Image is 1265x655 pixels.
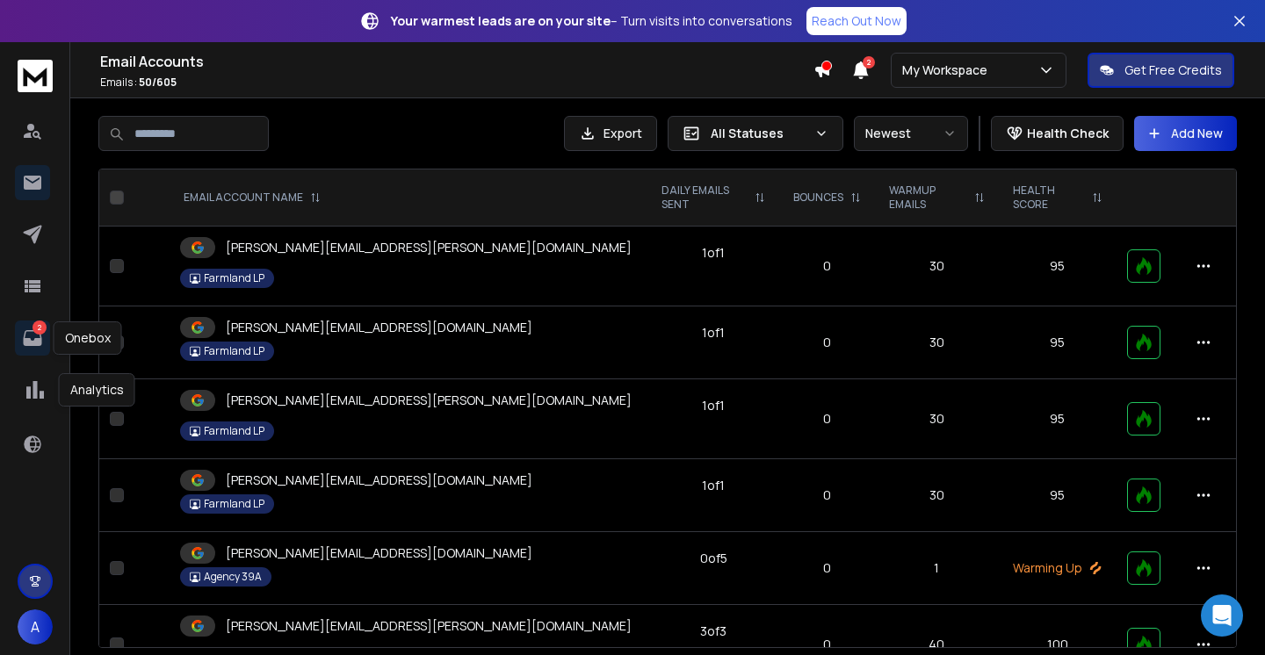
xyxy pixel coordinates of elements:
button: Get Free Credits [1088,53,1234,88]
button: Add New [1134,116,1237,151]
p: Farmland LP [204,271,264,285]
h1: Email Accounts [100,51,813,72]
img: logo [18,60,53,92]
div: 1 of 1 [702,244,725,262]
p: DAILY EMAILS SENT [661,184,748,212]
p: Farmland LP [204,424,264,438]
p: [PERSON_NAME][EMAIL_ADDRESS][DOMAIN_NAME] [226,544,532,562]
button: A [18,609,53,644]
td: 30 [875,227,998,306]
p: Warming Up [1009,559,1106,577]
td: 30 [875,379,998,459]
p: [PERSON_NAME][EMAIL_ADDRESS][PERSON_NAME][DOMAIN_NAME] [226,617,632,635]
span: 50 / 605 [139,75,177,90]
p: 0 [790,410,864,428]
td: 95 [999,306,1117,379]
div: 1 of 1 [702,397,725,414]
p: All Statuses [711,125,807,142]
td: 95 [999,379,1117,459]
p: [PERSON_NAME][EMAIL_ADDRESS][PERSON_NAME][DOMAIN_NAME] [226,392,632,409]
p: – Turn visits into conversations [391,12,792,30]
div: 0 of 5 [700,550,727,567]
p: Emails : [100,76,813,90]
span: 2 [863,56,875,68]
p: [PERSON_NAME][EMAIL_ADDRESS][DOMAIN_NAME] [226,319,532,336]
button: Newest [854,116,968,151]
strong: Your warmest leads are on your site [391,12,611,29]
p: My Workspace [902,61,994,79]
p: Farmland LP [204,497,264,511]
div: 1 of 1 [702,324,725,342]
div: 1 of 1 [702,477,725,494]
p: 0 [790,636,864,653]
p: Agency 39A [204,570,262,584]
div: EMAIL ACCOUNT NAME [184,191,321,205]
td: 30 [875,306,998,379]
p: [PERSON_NAME][EMAIL_ADDRESS][DOMAIN_NAME] [226,471,532,489]
p: Reach Out Now [812,12,901,30]
p: 2 [33,320,47,335]
p: Farmland LP [204,344,264,358]
div: Analytics [59,373,135,407]
button: Export [564,116,657,151]
p: [PERSON_NAME][EMAIL_ADDRESS][PERSON_NAME][DOMAIN_NAME] [226,239,632,256]
div: Onebox [54,321,122,355]
p: BOUNCES [793,191,843,205]
p: HEALTH SCORE [1013,184,1085,212]
p: 0 [790,486,864,504]
td: 95 [999,459,1117,532]
p: WARMUP EMAILS [889,184,966,212]
p: 0 [790,559,864,577]
td: 95 [999,227,1117,306]
p: Health Check [1027,125,1109,142]
p: 0 [790,334,864,351]
button: Health Check [991,116,1124,151]
p: Get Free Credits [1124,61,1222,79]
td: 1 [875,532,998,605]
div: Open Intercom Messenger [1201,594,1243,637]
div: 3 of 3 [700,623,726,640]
a: Reach Out Now [806,7,907,35]
td: 30 [875,459,998,532]
p: 0 [790,257,864,275]
a: 2 [15,320,50,356]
